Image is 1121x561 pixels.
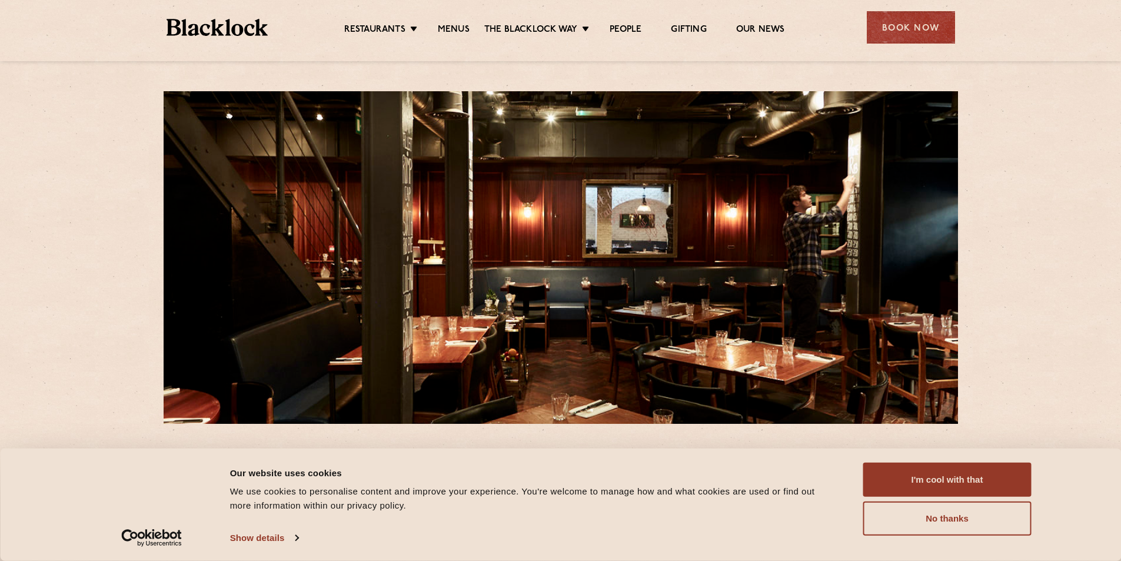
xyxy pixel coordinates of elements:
a: Gifting [671,24,706,37]
a: People [610,24,641,37]
a: Show details [230,529,298,547]
a: Restaurants [344,24,405,37]
button: No thanks [863,502,1032,536]
a: Our News [736,24,785,37]
a: Menus [438,24,470,37]
div: We use cookies to personalise content and improve your experience. You're welcome to manage how a... [230,484,837,513]
button: I'm cool with that [863,463,1032,497]
div: Book Now [867,11,955,44]
a: Usercentrics Cookiebot - opens in a new window [100,529,203,547]
div: Our website uses cookies [230,466,837,480]
img: BL_Textured_Logo-footer-cropped.svg [167,19,268,36]
a: The Blacklock Way [484,24,577,37]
